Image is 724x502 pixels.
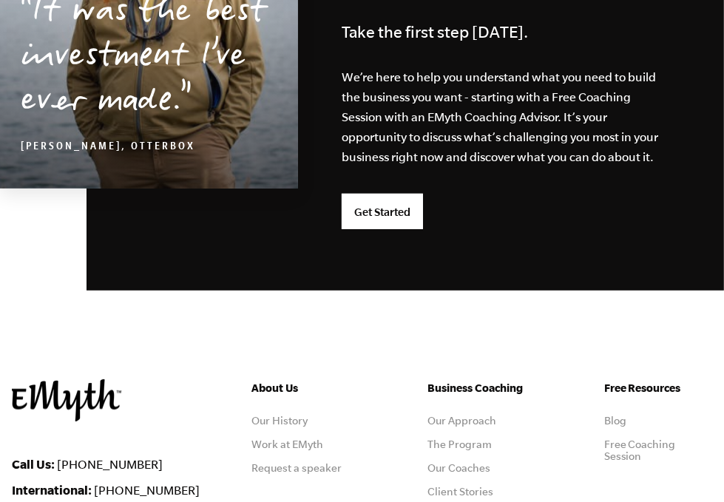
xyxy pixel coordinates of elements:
a: Our Coaches [428,462,491,474]
a: Get Started [342,194,423,229]
iframe: Chat Widget [650,431,724,502]
a: Blog [604,415,626,427]
a: The Program [428,438,493,450]
a: Request a speaker [251,462,342,474]
strong: Call Us: [12,457,55,471]
a: [PHONE_NUMBER] [57,458,163,471]
h5: Free Resources [604,379,712,397]
a: Client Stories [428,486,494,498]
strong: International: [12,483,92,497]
a: Our Approach [428,415,497,427]
cite: [PERSON_NAME], OtterBox [21,142,195,154]
a: Work at EMyth [251,438,323,450]
a: Our History [251,415,308,427]
a: [PHONE_NUMBER] [94,484,200,497]
h5: About Us [251,379,359,397]
h4: Take the first step [DATE]. [342,18,663,45]
img: EMyth [12,379,121,421]
p: We’re here to help you understand what you need to build the business you want - starting with a ... [342,67,663,167]
h5: Business Coaching [428,379,536,397]
a: Free Coaching Session [604,438,676,462]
